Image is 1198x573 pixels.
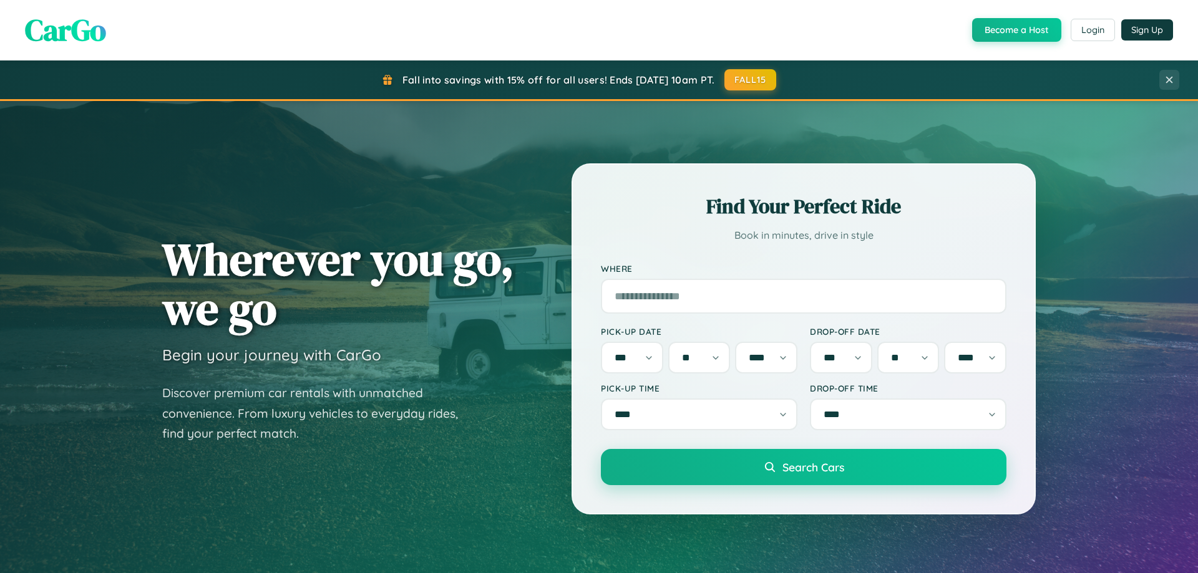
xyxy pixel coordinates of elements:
button: FALL15 [724,69,777,90]
p: Discover premium car rentals with unmatched convenience. From luxury vehicles to everyday rides, ... [162,383,474,444]
button: Sign Up [1121,19,1173,41]
h1: Wherever you go, we go [162,234,514,333]
button: Become a Host [972,18,1061,42]
p: Book in minutes, drive in style [601,226,1006,244]
h2: Find Your Perfect Ride [601,193,1006,220]
label: Drop-off Date [810,326,1006,337]
label: Where [601,263,1006,274]
button: Login [1071,19,1115,41]
span: Search Cars [782,460,844,474]
h3: Begin your journey with CarGo [162,345,381,364]
span: CarGo [25,9,106,51]
button: Search Cars [601,449,1006,485]
span: Fall into savings with 15% off for all users! Ends [DATE] 10am PT. [402,74,715,86]
label: Pick-up Time [601,383,797,393]
label: Drop-off Time [810,383,1006,393]
label: Pick-up Date [601,326,797,337]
